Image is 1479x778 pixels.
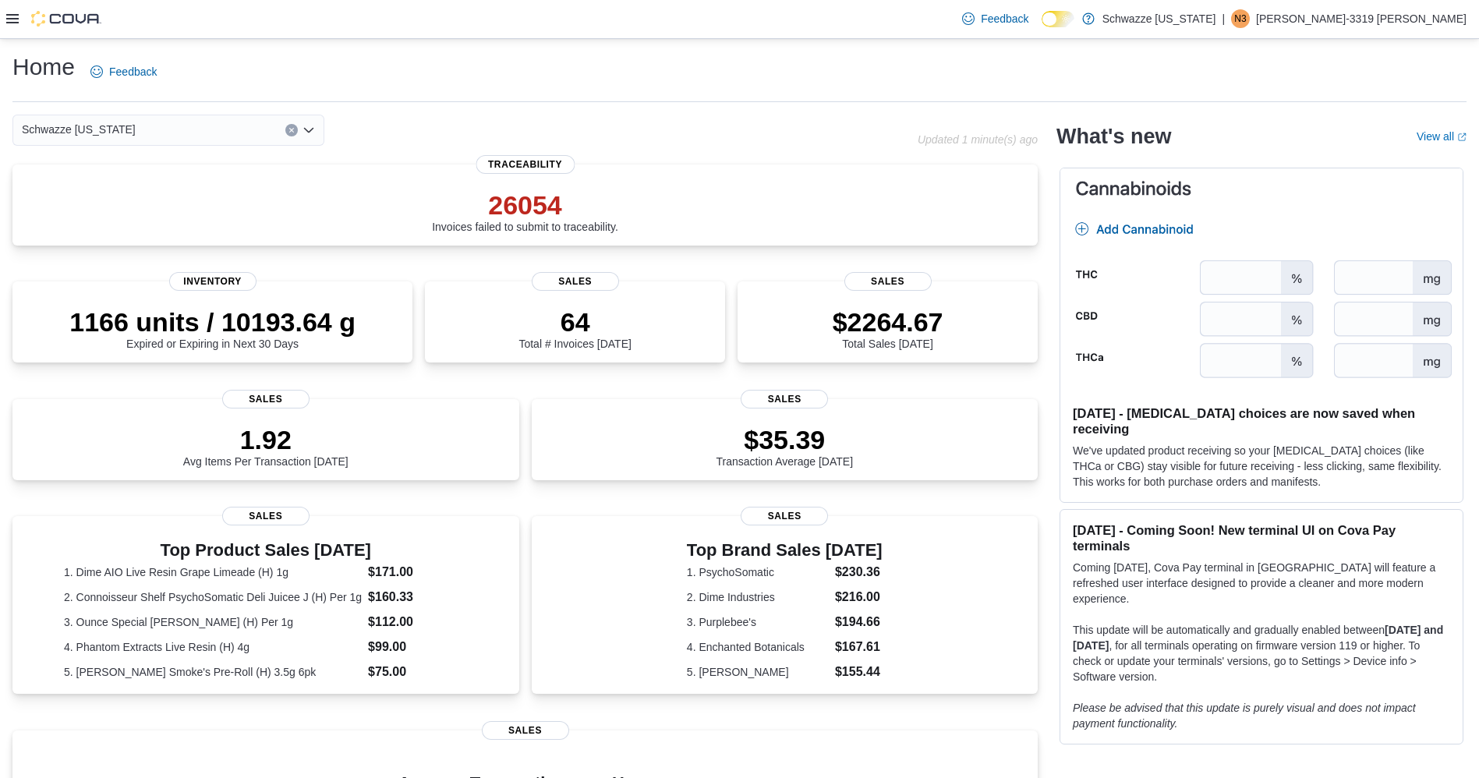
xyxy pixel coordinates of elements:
[518,306,631,350] div: Total # Invoices [DATE]
[687,664,829,680] dt: 5. [PERSON_NAME]
[981,11,1028,27] span: Feedback
[1256,9,1467,28] p: [PERSON_NAME]-3319 [PERSON_NAME]
[31,11,101,27] img: Cova
[716,424,853,468] div: Transaction Average [DATE]
[918,133,1038,146] p: Updated 1 minute(s) ago
[1073,560,1450,606] p: Coming [DATE], Cova Pay terminal in [GEOGRAPHIC_DATA] will feature a refreshed user interface des...
[1222,9,1225,28] p: |
[844,272,932,291] span: Sales
[1073,622,1450,684] p: This update will be automatically and gradually enabled between , for all terminals operating on ...
[432,189,618,221] p: 26054
[1457,133,1467,142] svg: External link
[12,51,75,83] h1: Home
[368,563,467,582] dd: $171.00
[833,306,943,338] p: $2264.67
[1231,9,1250,28] div: Noe-3319 Gonzales
[1056,124,1171,149] h2: What's new
[303,124,315,136] button: Open list of options
[835,663,883,681] dd: $155.44
[183,424,349,468] div: Avg Items Per Transaction [DATE]
[716,424,853,455] p: $35.39
[69,306,356,350] div: Expired or Expiring in Next 30 Days
[183,424,349,455] p: 1.92
[741,507,828,525] span: Sales
[1073,443,1450,490] p: We've updated product receiving so your [MEDICAL_DATA] choices (like THCa or CBG) stay visible fo...
[532,272,619,291] span: Sales
[64,664,362,680] dt: 5. [PERSON_NAME] Smoke's Pre-Roll (H) 3.5g 6pk
[432,189,618,233] div: Invoices failed to submit to traceability.
[64,589,362,605] dt: 2. Connoisseur Shelf PsychoSomatic Deli Juicee J (H) Per 1g
[687,639,829,655] dt: 4. Enchanted Botanicals
[368,663,467,681] dd: $75.00
[64,639,362,655] dt: 4. Phantom Extracts Live Resin (H) 4g
[1073,405,1450,437] h3: [DATE] - [MEDICAL_DATA] choices are now saved when receiving
[835,563,883,582] dd: $230.36
[84,56,163,87] a: Feedback
[64,541,467,560] h3: Top Product Sales [DATE]
[687,614,829,630] dt: 3. Purplebee's
[368,613,467,631] dd: $112.00
[476,155,575,174] span: Traceability
[1073,702,1416,730] em: Please be advised that this update is purely visual and does not impact payment functionality.
[833,306,943,350] div: Total Sales [DATE]
[222,390,310,408] span: Sales
[1073,624,1443,652] strong: [DATE] and [DATE]
[687,541,883,560] h3: Top Brand Sales [DATE]
[1102,9,1216,28] p: Schwazze [US_STATE]
[835,638,883,656] dd: $167.61
[1234,9,1246,28] span: N3
[482,721,569,740] span: Sales
[687,564,829,580] dt: 1. PsychoSomatic
[64,564,362,580] dt: 1. Dime AIO Live Resin Grape Limeade (H) 1g
[741,390,828,408] span: Sales
[64,614,362,630] dt: 3. Ounce Special [PERSON_NAME] (H) Per 1g
[22,120,136,139] span: Schwazze [US_STATE]
[368,638,467,656] dd: $99.00
[169,272,257,291] span: Inventory
[835,588,883,606] dd: $216.00
[285,124,298,136] button: Clear input
[835,613,883,631] dd: $194.66
[368,588,467,606] dd: $160.33
[1073,522,1450,553] h3: [DATE] - Coming Soon! New terminal UI on Cova Pay terminals
[956,3,1035,34] a: Feedback
[1042,11,1074,27] input: Dark Mode
[1417,130,1467,143] a: View allExternal link
[518,306,631,338] p: 64
[109,64,157,80] span: Feedback
[687,589,829,605] dt: 2. Dime Industries
[69,306,356,338] p: 1166 units / 10193.64 g
[222,507,310,525] span: Sales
